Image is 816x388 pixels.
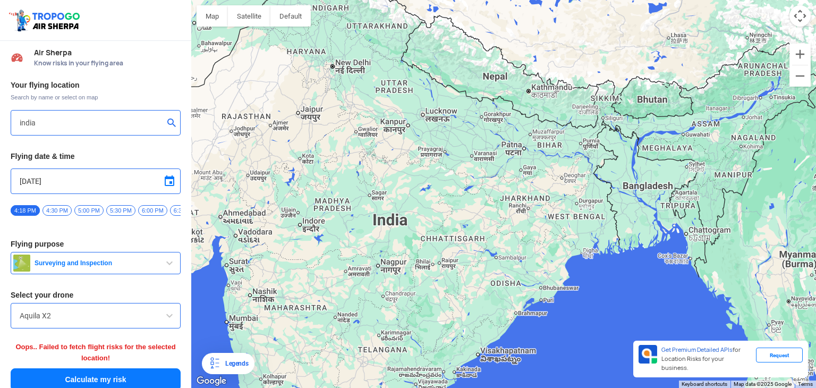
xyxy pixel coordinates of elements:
span: Air Sherpa [34,48,181,57]
a: Terms [798,381,813,387]
span: Map data ©2025 Google [734,381,792,387]
input: Search by name or Brand [20,309,172,322]
span: Get Premium Detailed APIs [661,346,733,353]
span: 5:30 PM [106,205,135,216]
button: Show satellite imagery [228,5,270,27]
img: Legends [208,357,221,370]
span: 4:30 PM [42,205,72,216]
span: Oops.. Failed to fetch flight risks for the selected location! [15,343,175,362]
span: 5:00 PM [74,205,104,216]
img: Premium APIs [639,345,657,364]
h3: Select your drone [11,291,181,299]
button: Show street map [197,5,228,27]
button: Zoom out [789,65,811,87]
button: Surveying and Inspection [11,252,181,274]
img: Risk Scores [11,51,23,64]
h3: Your flying location [11,81,181,89]
button: Map camera controls [789,5,811,27]
div: for Location Risks for your business. [657,345,756,373]
span: 4:18 PM [11,205,40,216]
a: Open this area in Google Maps (opens a new window) [194,374,229,388]
div: Legends [221,357,248,370]
h3: Flying date & time [11,153,181,160]
img: Google [194,374,229,388]
button: Keyboard shortcuts [682,381,727,388]
span: Surveying and Inspection [30,259,163,267]
input: Select Date [20,175,172,188]
button: Zoom in [789,44,811,65]
span: 6:30 PM [170,205,199,216]
h3: Flying purpose [11,240,181,248]
img: ic_tgdronemaps.svg [8,8,83,32]
span: Search by name or select on map [11,93,181,102]
div: Request [756,348,803,362]
span: 6:00 PM [138,205,167,216]
img: survey.png [13,255,30,272]
span: Know risks in your flying area [34,59,181,68]
input: Search your flying location [20,116,164,129]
